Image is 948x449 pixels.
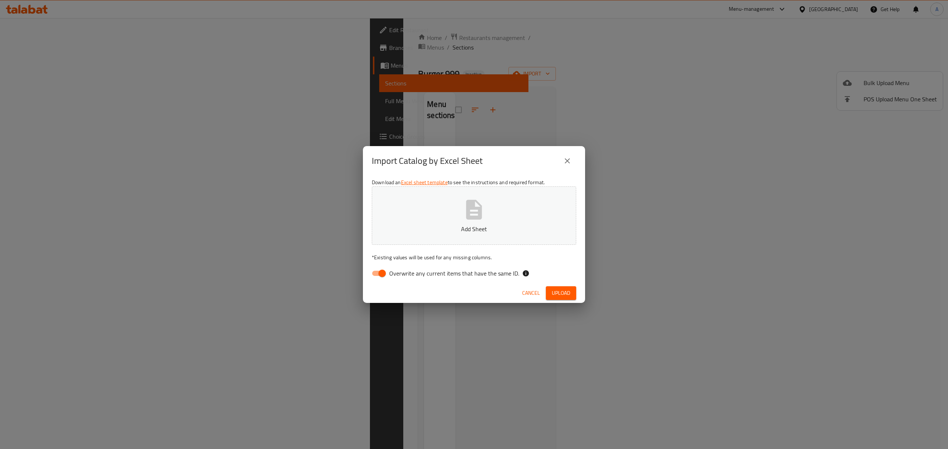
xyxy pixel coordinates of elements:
[372,254,576,261] p: Existing values will be used for any missing columns.
[519,286,543,300] button: Cancel
[552,288,570,298] span: Upload
[546,286,576,300] button: Upload
[372,186,576,245] button: Add Sheet
[383,224,565,233] p: Add Sheet
[389,269,519,278] span: Overwrite any current items that have the same ID.
[372,155,483,167] h2: Import Catalog by Excel Sheet
[522,270,530,277] svg: If the overwrite option isn't selected, then the items that match an existing ID will be ignored ...
[401,178,448,187] a: Excel sheet template
[363,176,585,283] div: Download an to see the instructions and required format.
[522,288,540,298] span: Cancel
[558,152,576,170] button: close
